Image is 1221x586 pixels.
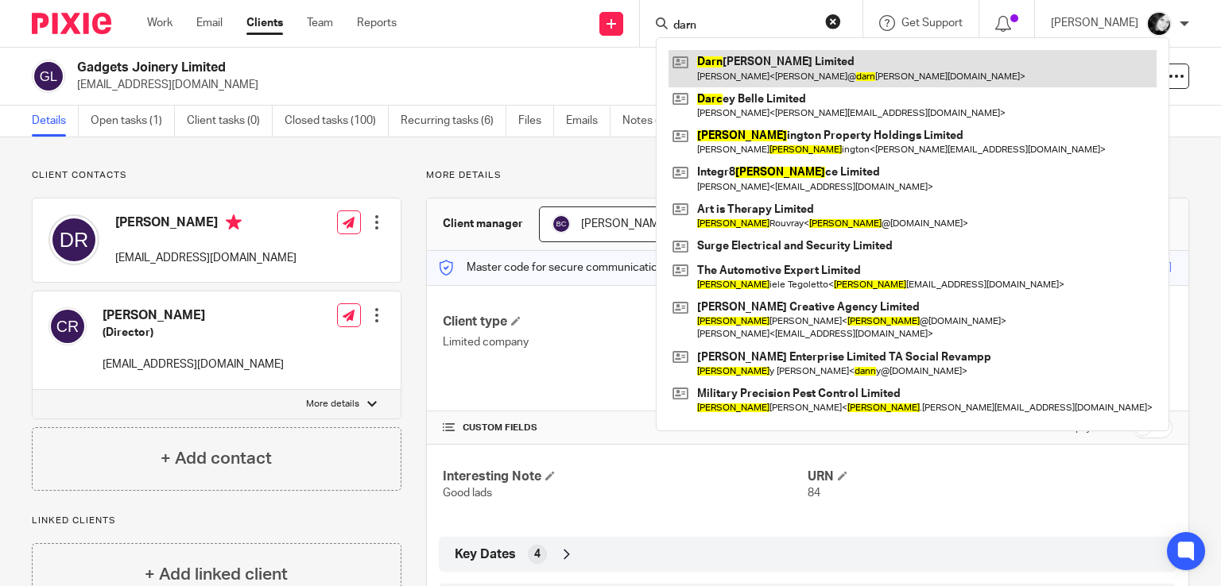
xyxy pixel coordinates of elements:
p: [EMAIL_ADDRESS][DOMAIN_NAME] [77,77,973,93]
a: Details [32,106,79,137]
a: Email [196,15,223,31]
a: Client tasks (0) [187,106,273,137]
a: Reports [357,15,397,31]
a: Files [518,106,554,137]
p: Client contacts [32,169,401,182]
span: Get Support [901,17,963,29]
span: [PERSON_NAME] [581,218,669,229]
h4: Client type [443,314,808,330]
h4: [PERSON_NAME] [103,307,284,324]
h4: Interesting Note [443,468,808,485]
input: Search [672,19,815,33]
img: svg%3E [32,60,65,93]
p: [PERSON_NAME] [1051,15,1138,31]
p: More details [306,398,359,411]
a: Work [147,15,172,31]
a: Recurring tasks (6) [401,106,506,137]
p: [EMAIL_ADDRESS][DOMAIN_NAME] [115,250,297,266]
h4: [PERSON_NAME] [115,214,297,234]
h4: CUSTOM FIELDS [443,422,808,434]
p: [EMAIL_ADDRESS][DOMAIN_NAME] [103,357,284,372]
a: Clients [246,15,283,31]
a: Emails [566,106,610,137]
a: Open tasks (1) [91,106,175,137]
p: Limited company [443,334,808,350]
h4: + Add contact [161,446,272,471]
h5: (Director) [103,325,284,341]
h4: URN [808,468,1173,485]
img: Screenshot_20210707-064720_Facebook.jpg [1146,11,1172,37]
span: 4 [534,546,541,562]
button: Clear [825,13,841,29]
span: Good lads [443,488,492,499]
h3: Client manager [443,216,523,232]
a: Notes (0) [622,106,680,137]
a: Team [307,15,333,31]
p: More details [426,169,1189,182]
i: Primary [226,214,242,230]
p: Master code for secure communications and files [439,260,713,276]
img: Pixie [32,13,111,34]
h2: Gadgets Joinery Limited [77,60,794,76]
p: Linked clients [32,515,401,527]
img: svg%3E [48,214,99,265]
img: svg%3E [48,307,87,345]
span: 84 [808,488,820,499]
a: Closed tasks (100) [285,106,389,137]
img: svg%3E [552,214,571,233]
span: Key Dates [455,546,516,563]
